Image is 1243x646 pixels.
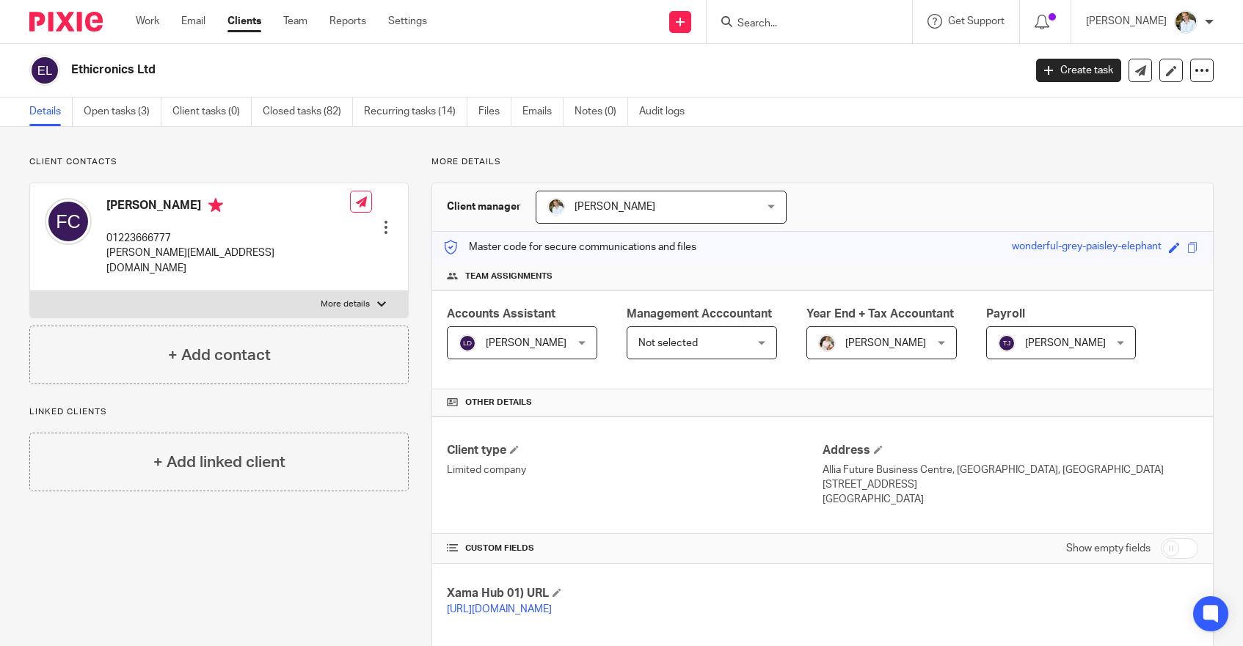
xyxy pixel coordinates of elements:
[29,98,73,126] a: Details
[447,604,552,614] a: [URL][DOMAIN_NAME]
[283,14,307,29] a: Team
[447,443,823,458] h4: Client type
[486,338,566,348] span: [PERSON_NAME]
[443,240,696,254] p: Master code for secure communications and files
[1174,10,1198,34] img: sarah-royle.jpg
[181,14,205,29] a: Email
[998,334,1016,352] img: svg%3E
[575,98,628,126] a: Notes (0)
[1025,338,1106,348] span: [PERSON_NAME]
[639,98,696,126] a: Audit logs
[208,198,223,213] i: Primary
[627,308,772,320] span: Management Acccountant
[71,62,825,78] h2: Ethicronics Ltd
[447,543,823,554] h4: CUSTOM FIELDS
[575,202,655,212] span: [PERSON_NAME]
[845,338,926,348] span: [PERSON_NAME]
[823,463,1198,477] p: Allia Future Business Centre, [GEOGRAPHIC_DATA], [GEOGRAPHIC_DATA]
[168,344,271,367] h4: + Add contact
[136,14,159,29] a: Work
[823,477,1198,492] p: [STREET_ADDRESS]
[321,298,370,310] p: More details
[172,98,252,126] a: Client tasks (0)
[459,334,476,352] img: svg%3E
[478,98,511,126] a: Files
[522,98,564,126] a: Emails
[106,231,350,246] p: 01223666777
[447,463,823,477] p: Limited company
[1086,14,1167,29] p: [PERSON_NAME]
[447,586,823,601] h4: Xama Hub 01) URL
[547,198,565,216] img: sarah-royle.jpg
[818,334,836,352] img: Kayleigh%20Henson.jpeg
[153,451,285,474] h4: + Add linked client
[29,156,409,168] p: Client contacts
[84,98,161,126] a: Open tasks (3)
[986,308,1025,320] span: Payroll
[823,443,1198,458] h4: Address
[45,198,92,245] img: svg%3E
[465,397,532,408] span: Other details
[1012,239,1162,256] div: wonderful-grey-paisley-elephant
[465,271,553,282] span: Team assignments
[388,14,427,29] a: Settings
[447,199,521,214] h3: Client manager
[948,16,1005,26] span: Get Support
[823,492,1198,507] p: [GEOGRAPHIC_DATA]
[638,338,698,348] span: Not selected
[106,246,350,276] p: [PERSON_NAME][EMAIL_ADDRESS][DOMAIN_NAME]
[263,98,353,126] a: Closed tasks (82)
[431,156,1214,168] p: More details
[227,14,261,29] a: Clients
[29,12,103,32] img: Pixie
[736,18,868,31] input: Search
[447,308,555,320] span: Accounts Assistant
[806,308,954,320] span: Year End + Tax Accountant
[364,98,467,126] a: Recurring tasks (14)
[1036,59,1121,82] a: Create task
[106,198,350,216] h4: [PERSON_NAME]
[1066,541,1151,556] label: Show empty fields
[329,14,366,29] a: Reports
[29,406,409,418] p: Linked clients
[29,55,60,86] img: svg%3E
